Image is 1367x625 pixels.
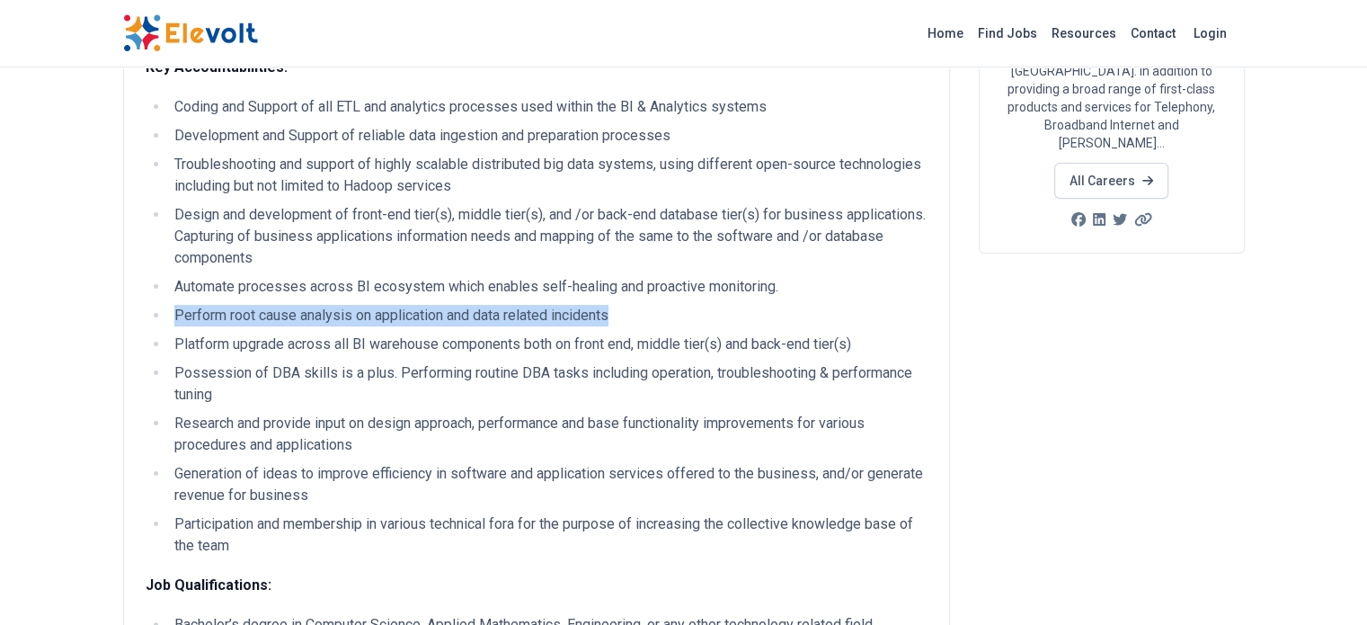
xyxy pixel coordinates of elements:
[169,204,928,269] li: Design and development of front-end tier(s), middle tier(s), and /or back-end database tier(s) fo...
[169,154,928,197] li: Troubleshooting and support of highly scalable distributed big data systems, using different open...
[979,275,1302,527] iframe: Advertisement
[1123,19,1183,48] a: Contact
[1183,15,1238,51] a: Login
[169,362,928,406] li: Possession of DBA skills is a plus. Performing routine DBA tasks including operation, troubleshoo...
[169,334,928,355] li: Platform upgrade across all BI warehouse components both on front end, middle tier(s) and back-en...
[1277,539,1367,625] iframe: Chat Widget
[1054,163,1168,199] a: All Careers
[169,463,928,506] li: Generation of ideas to improve efficiency in software and application services offered to the bus...
[1001,26,1222,152] p: Safaricom is the leading provider of converged communication solutions in [GEOGRAPHIC_DATA]. In a...
[971,19,1044,48] a: Find Jobs
[920,19,971,48] a: Home
[169,513,928,557] li: Participation and membership in various technical fora for the purpose of increasing the collecti...
[169,125,928,147] li: Development and Support of reliable data ingestion and preparation processes
[169,276,928,298] li: Automate processes across BI ecosystem which enables self-healing and proactive monitoring.
[169,96,928,118] li: Coding and Support of all ETL and analytics processes used within the BI & Analytics systems
[146,576,271,594] strong: Job Qualifications:
[123,14,258,52] img: Elevolt
[1044,19,1123,48] a: Resources
[169,413,928,456] li: Research and provide input on design approach, performance and base functionality improvements fo...
[169,305,928,326] li: Perform root cause analysis on application and data related incidents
